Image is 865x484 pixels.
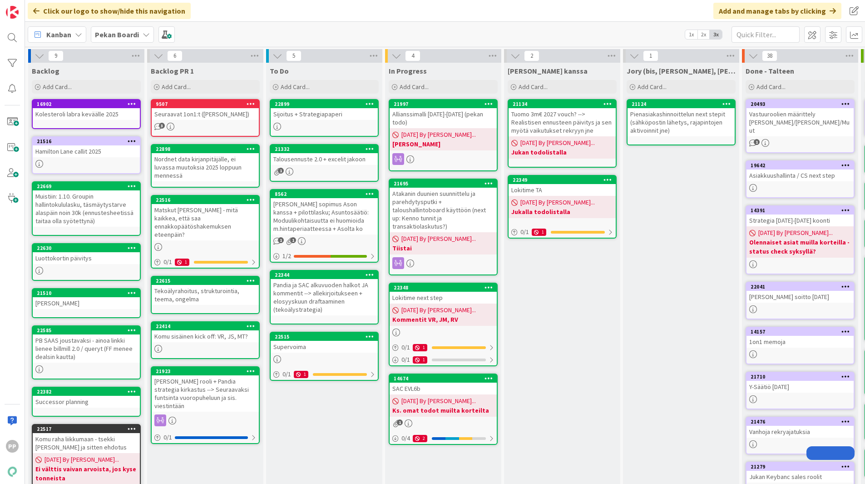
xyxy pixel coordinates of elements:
div: Supervoima [271,341,378,353]
span: Backlog [32,66,59,75]
div: 22041 [751,284,854,290]
div: Komu sisäinen kick off: VR, JS, MT? [152,330,259,342]
div: 22414 [152,322,259,330]
span: [DATE] By [PERSON_NAME]... [401,130,476,140]
span: 5 [286,50,302,61]
div: 21279 [746,463,854,471]
div: Seuraavat 1on1:t ([PERSON_NAME]) [152,108,259,120]
a: 22382Successor planning [32,387,141,417]
div: Vastuuroolien määrittely [PERSON_NAME]/[PERSON_NAME]/Muut [746,108,854,136]
div: 0/11 [390,342,497,353]
a: 22349Lokitime TA[DATE] By [PERSON_NAME]...Jukalla todolistalla0/11 [508,175,617,239]
a: 21476Vanhoja rekryajatuksia [746,417,855,454]
b: Tiistai [392,244,494,253]
div: 22585PB SAAS joustavaksi - ainoa linkki lienee billmill 2.0 / queryt (FF menee dealsin kautta) [33,326,140,363]
div: 19642 [751,162,854,169]
div: 22414Komu sisäinen kick off: VR, JS, MT? [152,322,259,342]
span: 2x [697,30,710,39]
div: 22382 [37,389,140,395]
span: Add Card... [281,83,310,91]
div: 1 [413,356,427,364]
div: 14674 [390,374,497,383]
div: Pienasiakashinnoittelun next stepit (sähköpostin lähetys, rajapintojen aktivoinnit jne) [628,108,735,136]
b: Ei välttis vaivan arvoista, jos kyse tonneista [35,464,137,483]
a: 22669Muistiin: 1.10. Groupin hallintokululasku, täsmäytystarve alaspäin noin 30k (ennustesheetiss... [32,181,141,236]
div: 22349Lokitime TA [509,176,616,196]
div: 21923[PERSON_NAME] rooli + Pandia strategia kirkastus --> Seuraavaksi funtsinta vuoropuheluun ja ... [152,367,259,412]
div: 21516 [37,138,140,145]
span: Add Card... [43,83,72,91]
span: 4 [405,50,420,61]
div: 22349 [513,177,616,183]
a: 22041[PERSON_NAME] soitto [DATE] [746,282,855,319]
div: Successor planning [33,396,140,408]
div: 21923 [152,367,259,375]
span: 2 [524,50,539,61]
span: Add Card... [638,83,667,91]
div: 16902 [33,100,140,108]
div: 22630Luottokortin päivitys [33,244,140,264]
span: 1x [685,30,697,39]
div: 21710 [751,374,854,380]
span: 1 [643,50,658,61]
div: Muistiin: 1.10. Groupin hallintokululasku, täsmäytystarve alaspäin noin 30k (ennustesheetissä tai... [33,190,140,227]
span: 1 [397,419,403,425]
div: Matskut [PERSON_NAME] - mitä kaikkea, että saa ennakkopäätöshakemuksen eteenpäin? [152,204,259,240]
span: 1 [278,168,284,174]
div: 1 [294,371,308,378]
div: 0/1 [152,432,259,443]
div: Komu raha liikkumaan - tsekki [PERSON_NAME] ja sitten ehdotus [33,433,140,453]
div: 22899 [271,100,378,108]
div: 21516Hamilton Lane callit 2025 [33,137,140,157]
span: 0 / 1 [401,355,410,364]
div: Lokitime next step [390,292,497,304]
div: 21134Tuomo 3m€ 2027 vouch? --> Realistisen ennusteen päivitys ja sen myötä vaikutukset rekryyn jne [509,100,616,136]
span: Add Card... [756,83,786,91]
div: 22414 [156,323,259,329]
span: Add Card... [162,83,191,91]
div: 22899 [275,101,378,107]
div: 22516Matskut [PERSON_NAME] - mitä kaikkea, että saa ennakkopäätöshakemuksen eteenpäin? [152,196,259,240]
div: 2 [413,435,427,442]
span: 1 [754,139,760,145]
div: 22516 [152,196,259,204]
a: 21510[PERSON_NAME] [32,288,141,318]
div: 22041 [746,283,854,291]
div: 21997Allianssimalli [DATE]-[DATE] (pekan todo) [390,100,497,128]
div: 14674 [394,375,497,382]
div: 22516 [156,197,259,203]
div: 22515 [275,334,378,340]
div: Allianssimalli [DATE]-[DATE] (pekan todo) [390,108,497,128]
span: 9 [48,50,64,61]
a: 141571on1 memoja [746,327,855,364]
div: 21279 [751,464,854,470]
div: 21124 [628,100,735,108]
div: 21332 [271,145,378,153]
div: Strategia [DATE]-[DATE] koonti [746,215,854,226]
b: Jukan todolistalla [511,148,613,157]
div: Pandia ja SAC alkuvuoden halkot JA kommentit --> allekirjoitukseen + elosyyskuun draftaaminen (te... [271,279,378,315]
div: [PERSON_NAME] soitto [DATE] [746,291,854,303]
div: 21134 [513,101,616,107]
div: Hamilton Lane callit 2025 [33,145,140,157]
div: 1/2 [271,250,378,262]
b: Olennaiset asiat muilla korteilla - status check syksyllä? [749,238,851,256]
div: 20493 [751,101,854,107]
a: 22585PB SAAS joustavaksi - ainoa linkki lienee billmill 2.0 / queryt (FF menee dealsin kautta) [32,325,141,379]
div: 1 [175,259,189,266]
div: 21710 [746,373,854,381]
div: 22348Lokitime next step [390,284,497,304]
span: 38 [762,50,777,61]
div: 22344 [271,271,378,279]
a: 22516Matskut [PERSON_NAME] - mitä kaikkea, että saa ennakkopäätöshakemuksen eteenpäin?0/11 [151,195,260,269]
div: 14391 [746,206,854,215]
div: 21510[PERSON_NAME] [33,289,140,309]
div: 9507 [156,101,259,107]
div: 14674SAC EVL6b [390,374,497,394]
span: [DATE] By [PERSON_NAME]... [401,234,476,244]
div: 22517Komu raha liikkumaan - tsekki [PERSON_NAME] ja sitten ehdotus [33,425,140,453]
div: 22898Nordnet data kirjanpitäjälle, ei luvassa muutoksia 2025 loppuun mennessä [152,145,259,181]
div: 22515 [271,333,378,341]
div: 21695Atakanin duunien suunnittelu ja parehdytysputki + taloushallintoboard käyttöön (next up: Ken... [390,180,497,232]
b: [PERSON_NAME] [392,140,494,149]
